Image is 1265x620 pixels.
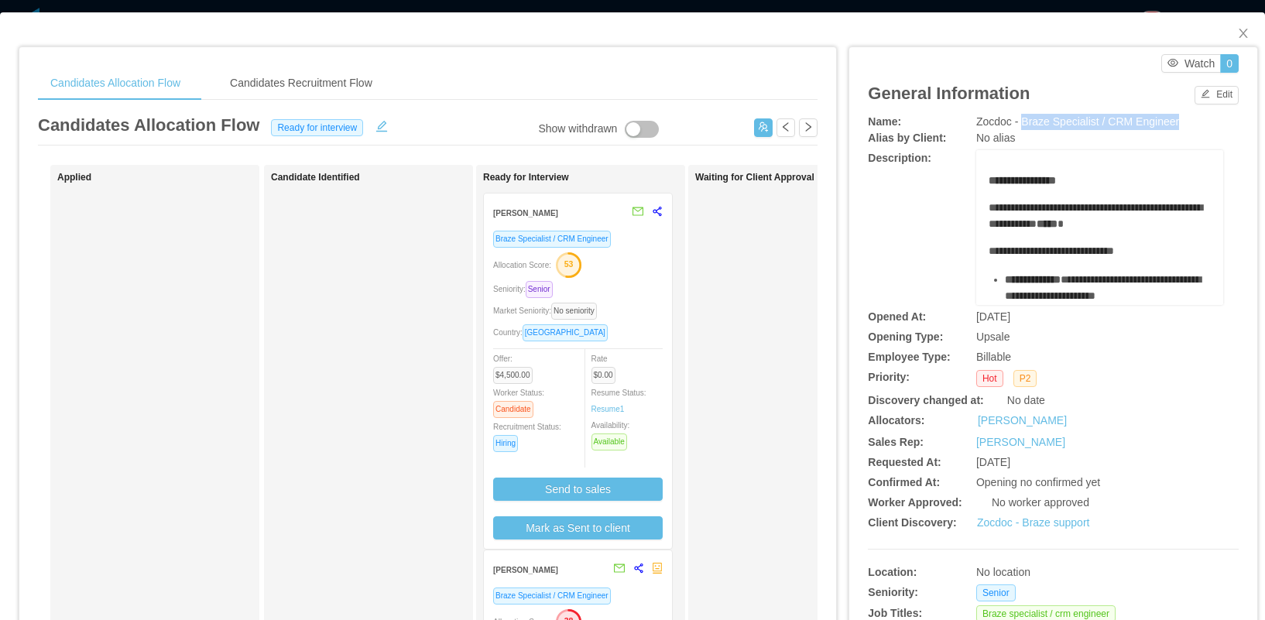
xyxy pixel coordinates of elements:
[551,303,597,320] span: No seniority
[526,281,553,298] span: Senior
[868,394,983,406] b: Discovery changed at:
[493,328,614,337] span: Country:
[978,413,1067,429] a: [PERSON_NAME]
[271,119,363,136] span: Ready for interview
[38,112,259,138] article: Candidates Allocation Flow
[493,355,539,379] span: Offer:
[493,516,663,540] button: Mark as Sent to client
[1013,370,1037,387] span: P2
[493,389,544,413] span: Worker Status:
[218,66,385,101] div: Candidates Recruitment Flow
[591,389,646,413] span: Resume Status:
[1220,54,1239,73] button: 0
[57,172,274,183] h1: Applied
[493,209,558,218] strong: [PERSON_NAME]
[868,414,924,426] b: Allocators:
[591,367,615,384] span: $0.00
[868,476,940,488] b: Confirmed At:
[564,259,574,269] text: 53
[493,423,561,447] span: Recruitment Status:
[976,456,1010,468] span: [DATE]
[633,563,644,574] span: share-alt
[1007,394,1045,406] span: No date
[868,132,946,144] b: Alias by Client:
[369,117,394,132] button: icon: edit
[868,331,943,343] b: Opening Type:
[652,563,663,574] span: robot
[493,566,558,574] strong: [PERSON_NAME]
[976,436,1065,448] a: [PERSON_NAME]
[868,115,901,128] b: Name:
[868,351,950,363] b: Employee Type:
[1195,86,1239,104] button: icon: editEdit
[493,401,533,418] span: Candidate
[868,310,926,323] b: Opened At:
[1161,54,1221,73] button: icon: eyeWatch
[1222,12,1265,56] button: Close
[868,607,922,619] b: Job Titles:
[591,433,627,450] span: Available
[976,351,1011,363] span: Billable
[38,66,193,101] div: Candidates Allocation Flow
[976,476,1100,488] span: Opening no confirmed yet
[483,172,700,183] h1: Ready for Interview
[591,403,625,415] a: Resume1
[493,587,611,605] span: Braze Specialist / CRM Engineer
[868,456,941,468] b: Requested At:
[868,436,924,448] b: Sales Rep:
[799,118,818,137] button: icon: right
[591,355,622,379] span: Rate
[868,586,918,598] b: Seniority:
[989,173,1212,327] div: rdw-editor
[977,516,1090,529] a: Zocdoc - Braze support
[1237,27,1250,39] i: icon: close
[695,172,912,183] h1: Waiting for Client Approval
[868,371,910,383] b: Priority:
[493,478,663,501] button: Send to sales
[868,496,962,509] b: Worker Approved:
[493,261,551,269] span: Allocation Score:
[551,252,582,276] button: 53
[976,132,1016,144] span: No alias
[493,435,518,452] span: Hiring
[591,421,633,446] span: Availability:
[523,324,608,341] span: [GEOGRAPHIC_DATA]
[976,310,1010,323] span: [DATE]
[976,115,1179,128] span: Zocdoc - Braze Specialist / CRM Engineer
[493,367,533,384] span: $4,500.00
[493,231,611,248] span: Braze Specialist / CRM Engineer
[976,564,1161,581] div: No location
[976,584,1016,601] span: Senior
[868,152,931,164] b: Description:
[624,200,644,224] button: mail
[868,80,1030,106] article: General Information
[754,118,773,137] button: icon: usergroup-add
[271,172,488,183] h1: Candidate Identified
[776,118,795,137] button: icon: left
[605,557,626,581] button: mail
[652,206,663,217] span: share-alt
[868,566,917,578] b: Location:
[493,285,559,293] span: Seniority:
[992,496,1089,509] span: No worker approved
[493,307,603,315] span: Market Seniority:
[868,516,956,529] b: Client Discovery:
[538,121,617,138] div: Show withdrawn
[976,370,1003,387] span: Hot
[976,150,1223,305] div: rdw-wrapper
[976,331,1010,343] span: Upsale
